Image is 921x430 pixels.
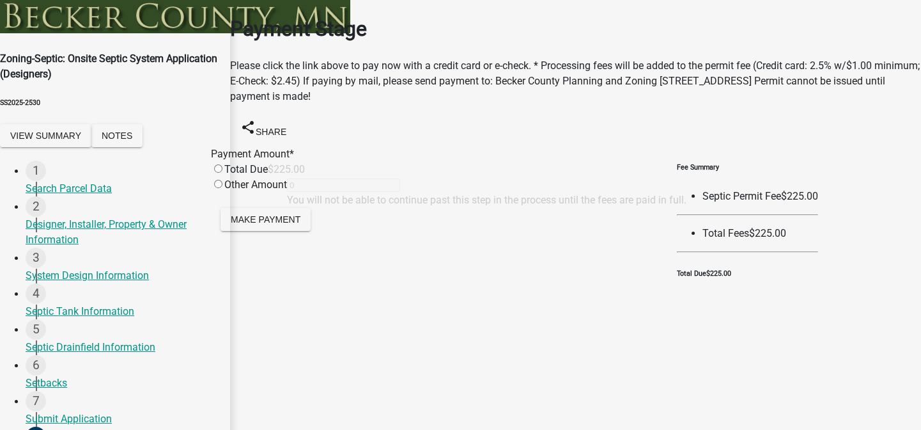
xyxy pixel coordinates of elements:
span: $225.00 [706,269,731,278]
li: Total Fees [702,226,818,241]
div: Payment Amount [211,147,294,162]
div: 4 [26,283,46,304]
i: share [240,119,256,134]
span: Make Payment [231,214,300,224]
div: 6 [26,355,46,376]
div: Designer, Installer, Property & Owner Information [26,217,220,248]
div: Search Parcel Data [26,181,220,196]
span: $225.00 [781,190,818,202]
div: Septic Drainfield Information [26,340,220,355]
div: Septic Tank Information [26,304,220,319]
div: Setbacks [26,376,220,391]
div: 3 [26,248,46,268]
div: Submit Application [26,411,220,427]
h6: Total Due [677,269,818,279]
h6: Fee Summary [677,163,818,173]
div: System Design Information [26,268,220,283]
h1: Payment Stage [230,13,921,44]
span: Share [256,126,286,136]
button: Notes [91,124,143,147]
li: Septic Permit Fee [702,189,818,204]
span: $225.00 [749,227,786,239]
button: shareShare [230,115,297,143]
div: Total Due [211,162,268,177]
div: Other Amount [211,177,287,208]
button: Make Payment [221,208,311,231]
div: 1 [26,161,46,181]
p: Please click the link above to pay now with a credit card or e-check. * Processing fees will be a... [230,58,921,104]
div: 7 [26,391,46,411]
div: 2 [26,196,46,217]
wm-modal-confirm: Notes [91,131,143,143]
div: 5 [26,319,46,340]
